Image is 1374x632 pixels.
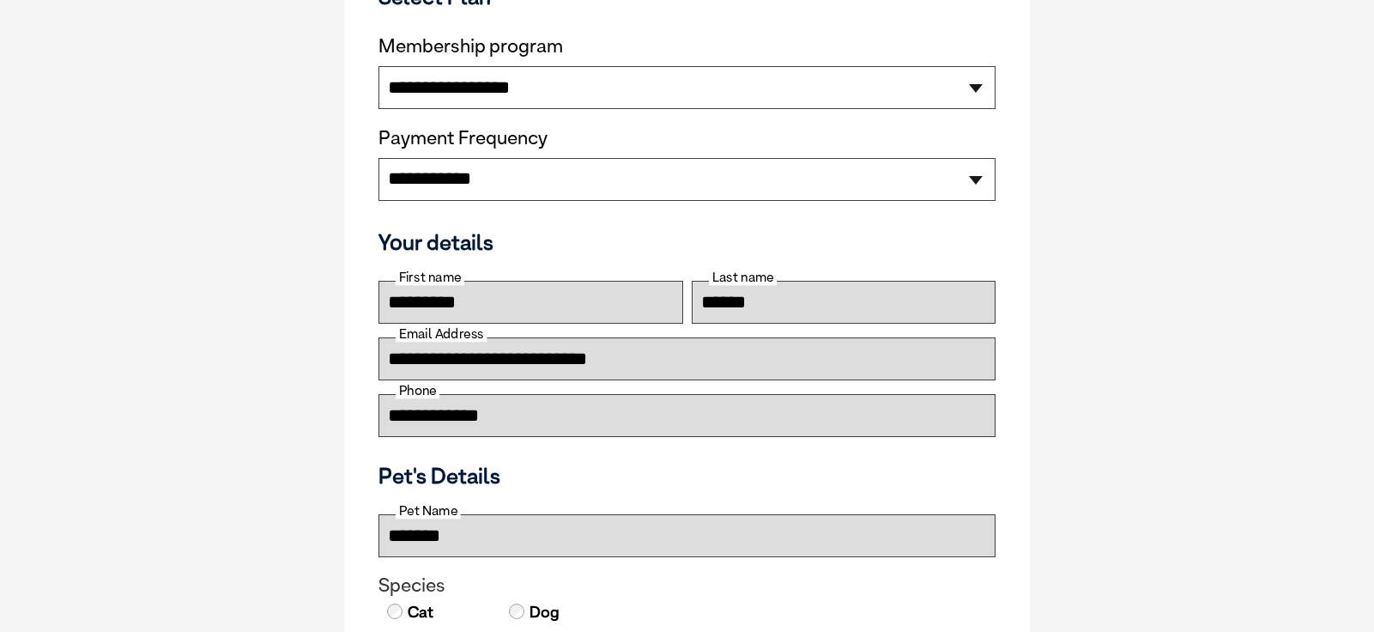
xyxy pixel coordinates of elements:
[709,270,777,285] label: Last name
[372,463,1002,489] h3: Pet's Details
[378,35,996,58] label: Membership program
[378,574,996,597] legend: Species
[396,326,487,342] label: Email Address
[396,270,464,285] label: First name
[378,127,548,149] label: Payment Frequency
[378,229,996,255] h3: Your details
[396,383,439,398] label: Phone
